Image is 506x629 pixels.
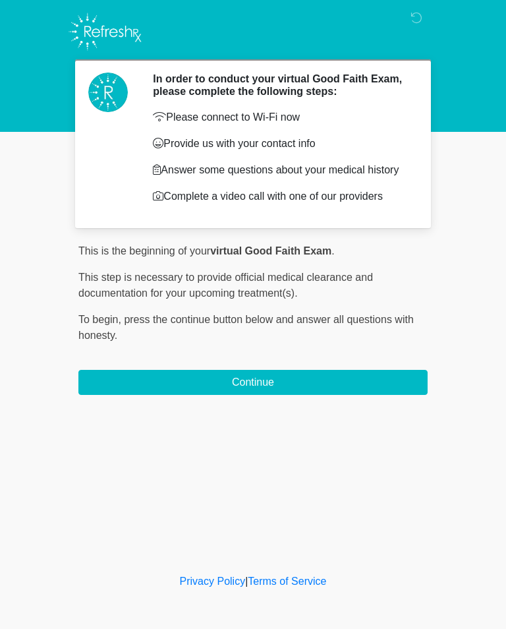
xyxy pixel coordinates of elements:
[153,136,408,152] p: Provide us with your contact info
[78,370,428,395] button: Continue
[78,272,373,299] span: This step is necessary to provide official medical clearance and documentation for your upcoming ...
[78,314,124,325] span: To begin,
[153,73,408,98] h2: In order to conduct your virtual Good Faith Exam, please complete the following steps:
[153,162,408,178] p: Answer some questions about your medical history
[153,109,408,125] p: Please connect to Wi-Fi now
[245,576,248,587] a: |
[153,189,408,204] p: Complete a video call with one of our providers
[88,73,128,112] img: Agent Avatar
[180,576,246,587] a: Privacy Policy
[78,245,210,256] span: This is the beginning of your
[331,245,334,256] span: .
[248,576,326,587] a: Terms of Service
[210,245,331,256] strong: virtual Good Faith Exam
[65,10,145,53] img: Refresh RX Logo
[78,314,414,341] span: press the continue button below and answer all questions with honesty.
